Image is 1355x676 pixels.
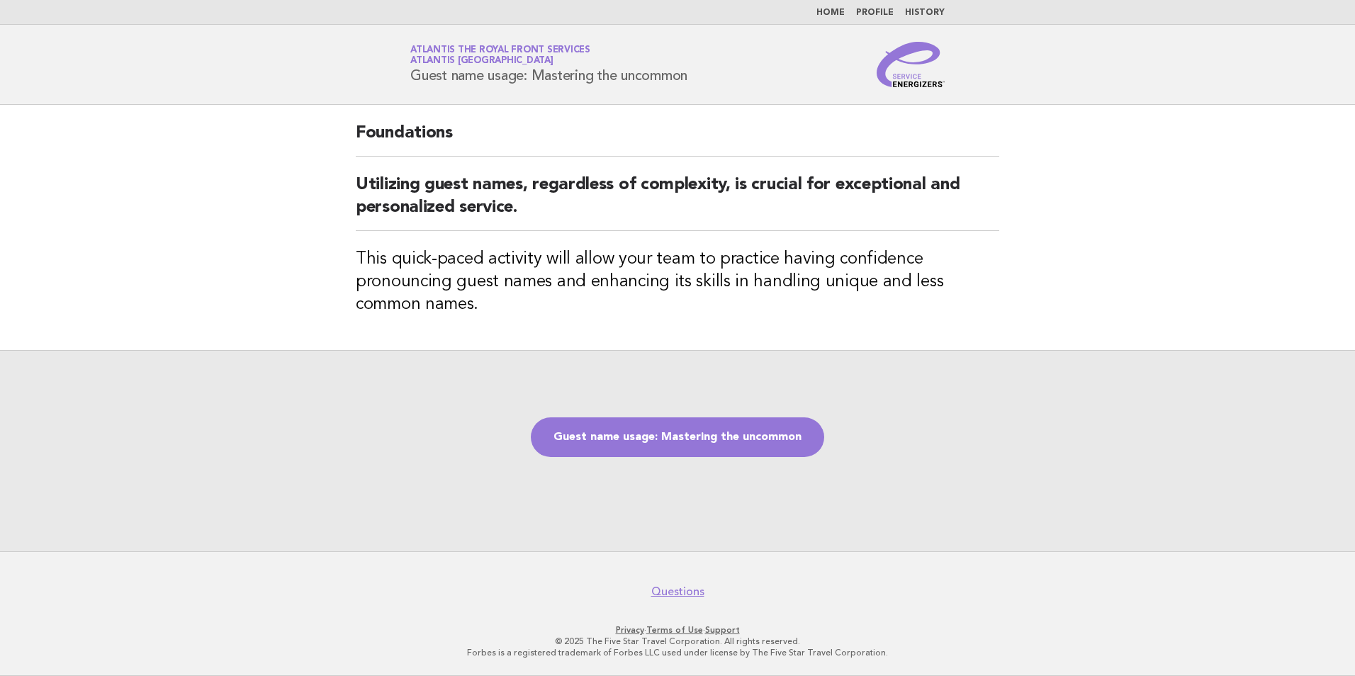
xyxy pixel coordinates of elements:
a: Support [705,625,740,635]
p: · · [244,624,1111,636]
a: Guest name usage: Mastering the uncommon [531,417,824,457]
a: Atlantis The Royal Front ServicesAtlantis [GEOGRAPHIC_DATA] [410,45,590,65]
h1: Guest name usage: Mastering the uncommon [410,46,687,83]
a: Profile [856,9,894,17]
h2: Foundations [356,122,999,157]
a: Privacy [616,625,644,635]
img: Service Energizers [877,42,945,87]
h3: This quick-paced activity will allow your team to practice having confidence pronouncing guest na... [356,248,999,316]
a: History [905,9,945,17]
p: © 2025 The Five Star Travel Corporation. All rights reserved. [244,636,1111,647]
h2: Utilizing guest names, regardless of complexity, is crucial for exceptional and personalized serv... [356,174,999,231]
a: Home [816,9,845,17]
span: Atlantis [GEOGRAPHIC_DATA] [410,57,553,66]
p: Forbes is a registered trademark of Forbes LLC used under license by The Five Star Travel Corpora... [244,647,1111,658]
a: Terms of Use [646,625,703,635]
a: Questions [651,585,704,599]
